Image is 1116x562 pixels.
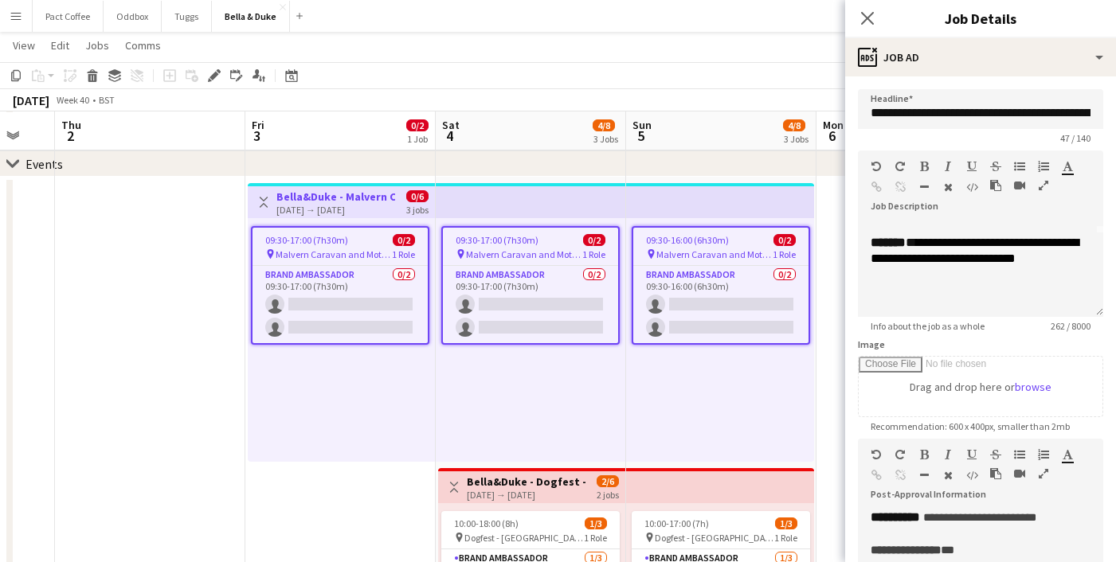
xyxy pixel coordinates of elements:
app-job-card: 09:30-17:00 (7h30m)0/2 Malvern Caravan and Motorhome Show1 RoleBrand Ambassador0/209:30-17:00 (7h... [251,226,429,345]
app-job-card: 09:30-17:00 (7h30m)0/2 Malvern Caravan and Motorhome Show1 RoleBrand Ambassador0/209:30-17:00 (7h... [441,226,620,345]
span: Malvern Caravan and Motorhome Show [276,248,392,260]
span: 0/2 [406,119,429,131]
span: 09:30-17:00 (7h30m) [265,234,348,246]
span: 10:00-18:00 (8h) [454,517,519,529]
button: Horizontal Line [918,181,930,193]
span: 0/2 [773,234,796,246]
span: Dogfest - [GEOGRAPHIC_DATA] [655,532,774,544]
span: Comms [125,38,161,53]
a: Comms [119,35,167,56]
button: Strikethrough [990,448,1001,461]
span: Malvern Caravan and Motorhome Show [466,248,582,260]
button: Bold [918,160,930,173]
span: Thu [61,118,81,132]
h3: Job Details [845,8,1116,29]
button: Horizontal Line [918,469,930,482]
div: 3 Jobs [593,133,618,145]
div: 1 Job [407,133,428,145]
span: 0/6 [406,190,429,202]
span: Recommendation: 600 x 400px, smaller than 2mb [858,420,1083,432]
div: [DATE] [13,92,49,108]
span: 1 Role [584,532,607,544]
span: 1 Role [582,248,605,260]
span: Malvern Caravan and Motorhome Show [656,248,773,260]
button: Text Color [1062,448,1073,461]
button: Insert video [1014,179,1025,192]
button: Undo [871,160,882,173]
span: Dogfest - [GEOGRAPHIC_DATA] [464,532,584,544]
button: Insert video [1014,467,1025,480]
button: Unordered List [1014,160,1025,173]
div: Events [25,156,63,172]
h3: Bella&Duke - Malvern Caravan and Motorhome Show [276,189,395,204]
span: 09:30-16:00 (6h30m) [646,234,729,246]
button: Italic [942,448,953,461]
button: Clear Formatting [942,181,953,193]
button: Paste as plain text [990,467,1001,480]
button: HTML Code [966,469,977,482]
app-job-card: 09:30-16:00 (6h30m)0/2 Malvern Caravan and Motorhome Show1 RoleBrand Ambassador0/209:30-16:00 (6h... [632,226,810,345]
span: 6 [820,127,844,145]
div: 3 jobs [406,202,429,216]
button: Tuggs [162,1,212,32]
button: HTML Code [966,181,977,193]
button: Bold [918,448,930,461]
a: View [6,35,41,56]
button: Redo [895,448,906,461]
app-card-role: Brand Ambassador0/209:30-16:00 (6h30m) [633,266,809,343]
span: Jobs [85,38,109,53]
span: 47 / 140 [1047,132,1103,144]
button: Underline [966,160,977,173]
button: Paste as plain text [990,179,1001,192]
div: Job Ad [845,38,1116,76]
span: Edit [51,38,69,53]
app-card-role: Brand Ambassador0/209:30-17:00 (7h30m) [253,266,428,343]
span: 10:00-17:00 (7h) [644,517,709,529]
button: Redo [895,160,906,173]
span: View [13,38,35,53]
div: [DATE] → [DATE] [467,489,585,501]
span: 1 Role [773,248,796,260]
span: 4/8 [783,119,805,131]
button: Unordered List [1014,448,1025,461]
button: Ordered List [1038,160,1049,173]
span: 1 Role [774,532,797,544]
a: Edit [45,35,76,56]
span: Info about the job as a whole [858,320,997,332]
button: Fullscreen [1038,467,1049,480]
h3: Bella&Duke - Dogfest - [GEOGRAPHIC_DATA] (Team 2) [467,474,585,489]
div: BST [99,94,115,106]
span: Fri [252,118,264,132]
div: 2 jobs [597,487,619,501]
span: 4/8 [593,119,615,131]
button: Text Color [1062,160,1073,173]
div: 3 Jobs [784,133,809,145]
button: Strikethrough [990,160,1001,173]
button: Bella & Duke [212,1,290,32]
span: 1 Role [392,248,415,260]
span: 0/2 [583,234,605,246]
button: Fullscreen [1038,179,1049,192]
span: 0/2 [393,234,415,246]
span: 3 [249,127,264,145]
button: Undo [871,448,882,461]
button: Oddbox [104,1,162,32]
span: Mon [823,118,844,132]
div: [DATE] → [DATE] [276,204,395,216]
span: 09:30-17:00 (7h30m) [456,234,538,246]
span: 2/6 [597,475,619,487]
app-card-role: Brand Ambassador0/209:30-17:00 (7h30m) [443,266,618,343]
button: Clear Formatting [942,469,953,482]
span: 2 [59,127,81,145]
span: Week 40 [53,94,92,106]
span: 1/3 [585,517,607,529]
button: Ordered List [1038,448,1049,461]
span: 4 [440,127,460,145]
span: 5 [630,127,652,145]
span: Sat [442,118,460,132]
button: Underline [966,448,977,461]
a: Jobs [79,35,116,56]
span: Sun [632,118,652,132]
